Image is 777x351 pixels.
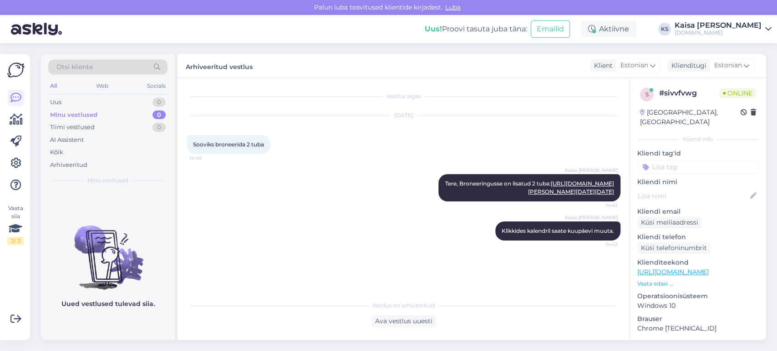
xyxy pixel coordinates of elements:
div: Web [94,80,110,92]
label: Arhiveeritud vestlus [186,60,253,72]
div: Küsi meiliaadressi [637,216,702,229]
div: All [48,80,59,92]
div: 0 [152,110,166,120]
div: AI Assistent [50,135,84,145]
div: 0 [152,98,166,107]
span: 14:40 [189,155,223,161]
a: [URL][DOMAIN_NAME][PERSON_NAME][DATE][DATE] [528,180,614,195]
div: Vaata siia [7,204,24,245]
p: Chrome [TECHNICAL_ID] [637,324,759,333]
div: Kliendi info [637,135,759,143]
div: # sivvfvwg [659,88,719,99]
div: KS [658,23,671,35]
span: Otsi kliente [56,62,93,72]
div: Kõik [50,148,63,157]
div: Arhiveeritud [50,160,87,170]
span: Minu vestlused [87,176,128,185]
div: [GEOGRAPHIC_DATA], [GEOGRAPHIC_DATA] [640,108,741,127]
span: Estonian [620,60,648,70]
div: Uus [50,98,61,107]
span: Vestlus on arhiveeritud [372,301,435,310]
a: Kaisa [PERSON_NAME][DOMAIN_NAME] [675,22,772,36]
span: 14:42 [584,202,618,209]
p: Vaata edasi ... [637,280,759,288]
div: Klienditugi [668,61,706,70]
div: 2 / 3 [7,237,24,245]
p: Kliendi email [637,207,759,216]
p: Operatsioonisüsteem [637,291,759,301]
b: Uus! [425,25,442,33]
img: No chats [41,209,175,291]
div: Ava vestlus uuesti [371,315,436,327]
button: Emailid [531,20,570,38]
p: Kliendi tag'id [637,149,759,158]
div: Klient [590,61,613,70]
p: Kliendi telefon [637,232,759,242]
div: [DOMAIN_NAME] [675,29,762,36]
p: Uued vestlused tulevad siia. [61,299,155,309]
span: Sooviks broneerida 2 tuba [193,141,264,148]
div: Aktiivne [581,21,636,37]
p: Klienditeekond [637,258,759,267]
input: Lisa nimi [638,191,748,201]
span: Klikkides kalendril saate kuupäevi muuta. [502,227,614,234]
input: Lisa tag [637,160,759,174]
a: [URL][DOMAIN_NAME] [637,268,709,276]
span: Kaisa [PERSON_NAME] [565,167,618,174]
p: Brauser [637,314,759,324]
div: Kaisa [PERSON_NAME] [675,22,762,29]
div: Socials [145,80,168,92]
p: Windows 10 [637,301,759,311]
div: Vestlus algas [187,92,620,100]
img: Askly Logo [7,61,25,79]
div: Küsi telefoninumbrit [637,242,711,254]
span: Estonian [714,60,742,70]
span: Kaisa [PERSON_NAME] [565,214,618,221]
span: Tere, Broneeringusse on lisatud 2 tuba: [445,180,614,195]
div: Proovi tasuta juba täna: [425,24,527,35]
p: Kliendi nimi [637,177,759,187]
span: s [645,91,649,98]
div: 0 [152,123,166,132]
div: Minu vestlused [50,110,97,120]
div: [DATE] [187,111,620,120]
span: 14:42 [584,241,618,248]
span: Online [719,88,756,98]
span: Luba [442,3,463,11]
div: Tiimi vestlused [50,123,95,132]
